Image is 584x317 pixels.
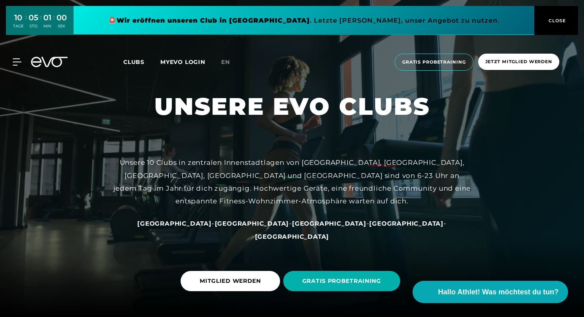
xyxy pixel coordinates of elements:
a: en [221,58,239,67]
span: [GEOGRAPHIC_DATA] [369,220,444,227]
div: 05 [29,12,38,23]
span: Gratis Probetraining [402,59,466,66]
a: MYEVO LOGIN [160,58,205,66]
span: GRATIS PROBETRAINING [302,277,381,285]
a: [GEOGRAPHIC_DATA] [215,219,289,227]
a: Jetzt Mitglied werden [476,54,562,71]
div: MIN [43,23,51,29]
a: [GEOGRAPHIC_DATA] [137,219,212,227]
span: en [221,58,230,66]
div: : [53,13,55,34]
div: STD [29,23,38,29]
span: MITGLIED WERDEN [200,277,261,285]
h1: UNSERE EVO CLUBS [154,91,430,122]
span: [GEOGRAPHIC_DATA] [215,220,289,227]
a: GRATIS PROBETRAINING [283,265,403,297]
div: 01 [43,12,51,23]
a: [GEOGRAPHIC_DATA] [255,232,329,240]
a: MITGLIED WERDEN [181,265,283,297]
div: SEK [56,23,67,29]
div: - - - - [113,217,471,243]
div: TAGE [13,23,23,29]
span: CLOSE [547,17,566,24]
div: 10 [13,12,23,23]
div: : [25,13,27,34]
span: [GEOGRAPHIC_DATA] [137,220,212,227]
span: Jetzt Mitglied werden [485,58,552,65]
div: Unsere 10 Clubs in zentralen Innenstadtlagen von [GEOGRAPHIC_DATA], [GEOGRAPHIC_DATA], [GEOGRAPHI... [113,156,471,207]
button: CLOSE [534,6,578,35]
a: [GEOGRAPHIC_DATA] [369,219,444,227]
span: Hallo Athlet! Was möchtest du tun? [438,287,559,298]
div: 00 [56,12,67,23]
span: [GEOGRAPHIC_DATA] [292,220,366,227]
a: Clubs [123,58,160,66]
a: Gratis Probetraining [392,54,476,71]
span: Clubs [123,58,144,66]
div: : [40,13,41,34]
button: Hallo Athlet! Was möchtest du tun? [413,281,568,303]
a: [GEOGRAPHIC_DATA] [292,219,366,227]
